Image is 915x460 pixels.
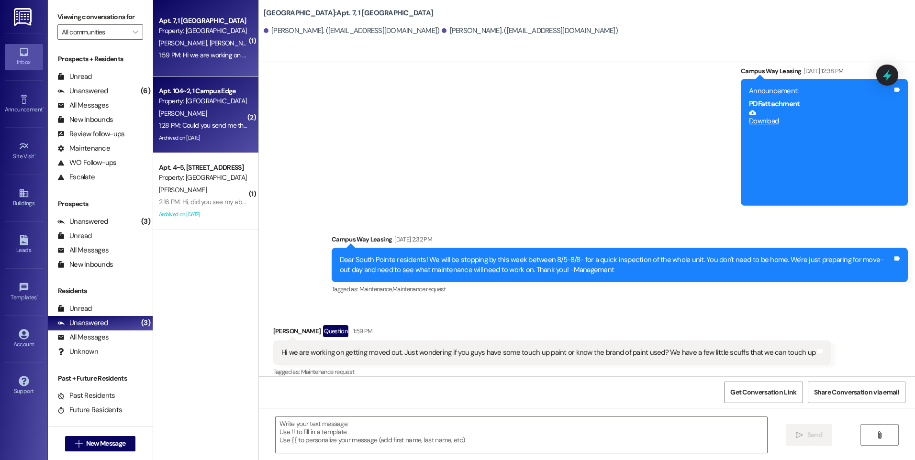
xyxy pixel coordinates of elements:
a: Leads [5,232,43,258]
div: Unanswered [57,86,108,96]
a: Account [5,326,43,352]
div: Property: [GEOGRAPHIC_DATA] [159,26,247,36]
iframe: Download https://res.cloudinary.com/residesk/image/upload/v1753468706/om24te8xrh5fuefnx1ld.pdf [749,127,893,198]
div: [DATE] 2:32 PM [392,234,432,244]
div: Maintenance [57,143,110,153]
div: Tagged as: [273,365,831,379]
div: 1:59 PM [351,326,372,336]
button: Get Conversation Link [724,382,803,403]
button: Share Conversation via email [808,382,905,403]
div: Property: [GEOGRAPHIC_DATA] [159,173,247,183]
a: Inbox [5,44,43,70]
div: All Messages [57,245,109,255]
div: Unanswered [57,318,108,328]
span: • [43,105,44,111]
span: • [37,293,38,299]
a: Buildings [5,185,43,211]
div: Tagged as: [332,282,908,296]
a: Support [5,373,43,399]
i:  [796,431,803,439]
span: • [34,152,36,158]
div: Unread [57,304,92,314]
div: Review follow-ups [57,129,124,139]
input: All communities [62,24,128,40]
a: Templates • [5,279,43,305]
span: [PERSON_NAME] [209,39,257,47]
div: Announcement: [749,86,893,96]
div: Unread [57,72,92,82]
div: 1:59 PM: Hi we are working on getting moved out. Just wondering if you guys have some touch up pa... [159,51,674,59]
a: Site Visit • [5,138,43,164]
i:  [133,28,138,36]
i:  [876,431,883,439]
div: Prospects + Residents [48,54,153,64]
div: All Messages [57,332,109,342]
i:  [75,440,82,448]
div: Archived on [DATE] [158,208,248,220]
div: Apt. 104~2, 1 Campus Edge [159,86,247,96]
div: Unknown [57,347,98,357]
div: (3) [139,316,153,330]
div: Unread [57,231,92,241]
div: Question [323,325,348,337]
div: Campus Way Leasing [332,234,908,248]
span: New Message [86,438,125,449]
div: [PERSON_NAME]. ([EMAIL_ADDRESS][DOMAIN_NAME]) [442,26,618,36]
div: All Messages [57,100,109,110]
div: Past Residents [57,391,115,401]
div: Unanswered [57,217,108,227]
div: Prospects [48,199,153,209]
div: (3) [139,214,153,229]
span: Share Conversation via email [814,387,899,397]
div: Property: [GEOGRAPHIC_DATA] [159,96,247,106]
div: Apt. 7, 1 [GEOGRAPHIC_DATA] [159,16,247,26]
div: Residents [48,286,153,296]
div: Future Residents [57,405,122,415]
a: Download [749,109,893,126]
div: New Inbounds [57,260,113,270]
span: [PERSON_NAME] [159,186,207,194]
div: [PERSON_NAME]. ([EMAIL_ADDRESS][DOMAIN_NAME]) [264,26,440,36]
div: Escalate [57,172,95,182]
div: WO Follow-ups [57,158,116,168]
button: New Message [65,436,136,451]
div: Past + Future Residents [48,373,153,383]
b: [GEOGRAPHIC_DATA]: Apt. 7, 1 [GEOGRAPHIC_DATA] [264,8,433,18]
span: Maintenance request [392,285,446,293]
div: 2:16 PM: Hi, did you see my above text? [159,197,268,206]
div: Dear South Pointe residents! We will be stopping by this week between 8/5-8/8- for a quick inspec... [340,255,893,275]
button: Send [786,424,832,446]
label: Viewing conversations for [57,10,143,24]
b: PDF attachment [749,99,800,109]
span: [PERSON_NAME] [159,109,207,118]
span: [PERSON_NAME] [159,39,210,47]
span: Send [807,430,822,440]
div: Campus Way Leasing [741,66,908,79]
div: 1:28 PM: Could you send me the link for the application so he can get started? [159,121,373,130]
div: (6) [138,84,153,99]
div: Apt. 4~5, [STREET_ADDRESS] [159,163,247,173]
div: [PERSON_NAME] [273,325,831,340]
span: Get Conversation Link [730,387,796,397]
div: [DATE] 12:38 PM [801,66,843,76]
div: Archived on [DATE] [158,132,248,144]
div: Hi we are working on getting moved out. Just wondering if you guys have some touch up paint or kn... [281,348,815,358]
span: Maintenance , [359,285,392,293]
img: ResiDesk Logo [14,8,33,26]
div: New Inbounds [57,115,113,125]
span: Maintenance request [301,368,355,376]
